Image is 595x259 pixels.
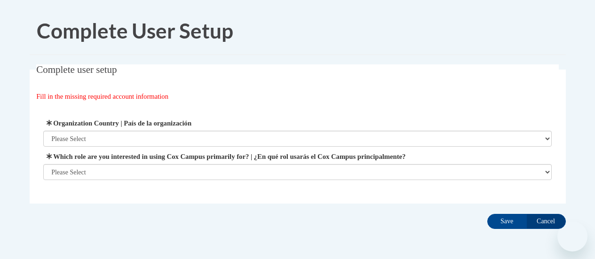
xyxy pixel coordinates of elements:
iframe: Button to launch messaging window [557,221,587,251]
span: Complete user setup [36,64,117,75]
label: Which role are you interested in using Cox Campus primarily for? | ¿En qué rol usarás el Cox Camp... [43,151,552,162]
span: Fill in the missing required account information [36,93,168,100]
label: Organization Country | País de la organización [43,118,552,128]
span: Complete User Setup [37,18,233,43]
input: Save [487,214,527,229]
input: Cancel [526,214,566,229]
